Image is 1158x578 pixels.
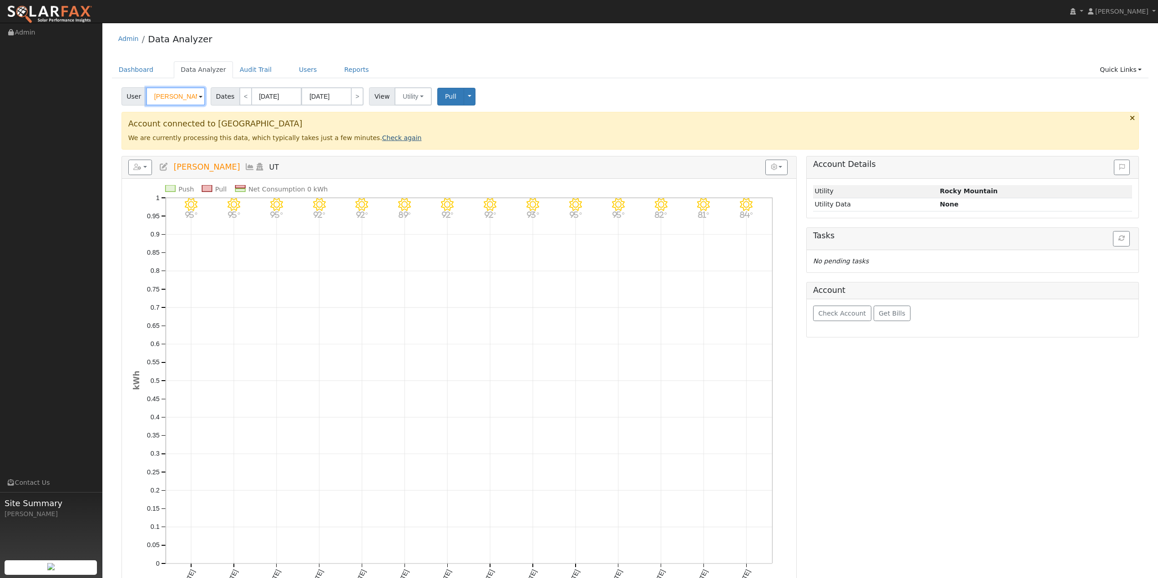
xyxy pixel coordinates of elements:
[5,509,97,519] div: [PERSON_NAME]
[813,198,938,211] td: Utility Data
[185,198,197,211] i: 7/28 - Clear
[147,432,160,439] text: 0.35
[255,162,265,171] a: Login As (last 08/08/2025 8:31:53 AM)
[338,61,376,78] a: Reports
[132,371,141,390] text: kWh
[940,201,958,208] strong: None
[655,198,667,211] i: 8/08 - Clear
[239,87,252,106] a: <
[813,257,869,265] i: No pending tasks
[233,61,278,78] a: Audit Trail
[151,523,160,530] text: 0.1
[270,198,283,211] i: 7/30 - Clear
[394,87,432,106] button: Utility
[813,306,871,321] button: Check Account
[879,310,905,317] span: Get Bills
[128,119,1133,129] h3: Account connected to [GEOGRAPHIC_DATA]
[7,5,92,24] img: SolarFax
[159,162,169,171] a: Edit User (34995)
[607,211,630,218] p: 95°
[147,358,160,366] text: 0.55
[156,560,160,567] text: 0
[269,163,279,171] span: UT
[308,211,330,218] p: 92°
[1095,8,1148,15] span: [PERSON_NAME]
[147,468,160,476] text: 0.25
[569,198,582,211] i: 8/06 - Clear
[740,198,753,211] i: 8/10 - Clear
[393,211,416,218] p: 89°
[650,211,673,218] p: 82°
[147,249,160,256] text: 0.85
[355,198,368,211] i: 8/01 - Clear
[151,340,160,347] text: 0.6
[151,377,160,384] text: 0.5
[479,211,501,218] p: 92°
[813,286,845,295] h5: Account
[112,61,161,78] a: Dashboard
[156,194,160,201] text: 1
[151,487,160,494] text: 0.2
[564,211,587,218] p: 95°
[693,211,715,218] p: 81°
[735,211,758,218] p: 84°
[313,198,325,211] i: 7/31 - Clear
[147,395,160,402] text: 0.45
[1114,160,1130,175] button: Issue History
[151,304,160,311] text: 0.7
[265,211,288,218] p: 95°
[1093,61,1148,78] a: Quick Links
[121,112,1139,149] div: We are currently processing this data, which typically takes just a few minutes.
[437,88,464,106] button: Pull
[147,212,160,219] text: 0.95
[369,87,395,106] span: View
[174,61,233,78] a: Data Analyzer
[526,198,539,211] i: 8/05 - Clear
[147,505,160,512] text: 0.15
[245,162,255,171] a: Multi-Series Graph
[248,186,328,193] text: Net Consumption 0 kWh
[612,198,625,211] i: 8/07 - Clear
[173,162,240,171] span: [PERSON_NAME]
[940,187,997,195] strong: ID: 1464, authorized: 08/07/25
[180,211,202,218] p: 95°
[47,563,55,570] img: retrieve
[441,198,454,211] i: 8/03 - Clear
[151,267,160,274] text: 0.8
[178,186,194,193] text: Push
[445,93,456,100] span: Pull
[148,34,212,45] a: Data Analyzer
[398,198,411,211] i: 8/02 - Clear
[484,198,496,211] i: 8/04 - Clear
[215,186,227,193] text: Pull
[521,211,544,218] p: 93°
[350,211,373,218] p: 92°
[874,306,910,321] button: Get Bills
[147,541,160,548] text: 0.05
[698,198,710,211] i: 8/09 - Clear
[146,87,205,106] input: Select a User
[147,285,160,292] text: 0.75
[813,185,938,198] td: Utility
[228,198,240,211] i: 7/29 - Clear
[118,35,139,42] a: Admin
[382,134,422,141] a: Check again
[151,231,160,238] text: 0.9
[151,413,160,421] text: 0.4
[813,160,1132,169] h5: Account Details
[222,211,245,218] p: 95°
[5,497,97,509] span: Site Summary
[436,211,459,218] p: 92°
[292,61,324,78] a: Users
[813,231,1132,241] h5: Tasks
[147,322,160,329] text: 0.65
[1113,231,1130,246] button: Refresh
[151,450,160,457] text: 0.3
[211,87,240,106] span: Dates
[351,87,364,106] a: >
[121,87,147,106] span: User
[818,310,866,317] span: Check Account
